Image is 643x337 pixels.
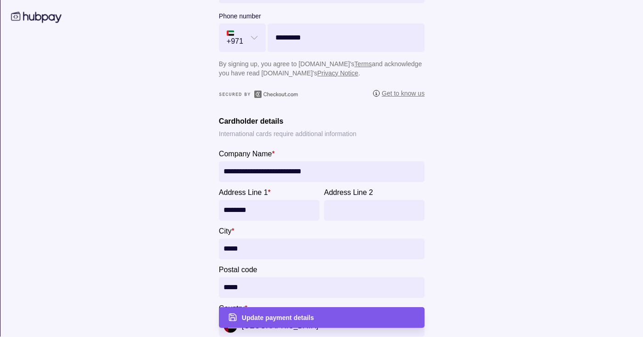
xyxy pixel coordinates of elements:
label: Phone number [218,11,424,22]
label: Address Line 2 [324,187,373,198]
input: Postal code [223,277,415,298]
p: City [218,227,231,235]
label: City [218,225,234,236]
a: Privacy Notice [317,69,358,77]
span: Update payment details [241,314,313,322]
span: Get to know us [372,89,424,98]
input: City [223,239,419,259]
span: By signing up, you agree to [DOMAIN_NAME]'s and acknowledge you have read [DOMAIN_NAME]'s . [218,59,424,78]
input: Address Line 1 [223,200,314,221]
label: Postal code [218,264,257,275]
span: Privacy Notice [317,69,358,78]
button: Update payment details [218,307,424,328]
label: Address Line 1 [218,187,270,198]
input: Company Name [223,161,419,182]
p: Address Line 2 [324,188,373,196]
span: Terms [354,59,372,69]
p: Postal code [218,266,257,274]
input: Address Line 2 [329,200,420,221]
h2: Cardholder details [218,116,424,126]
label: Company Name [218,148,274,159]
button: Get to know us [372,89,424,101]
p: Address Line 1 [218,188,268,196]
a: Terms [354,60,372,68]
p: Company Name [218,150,272,158]
p: International cards require additional information [218,129,424,139]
